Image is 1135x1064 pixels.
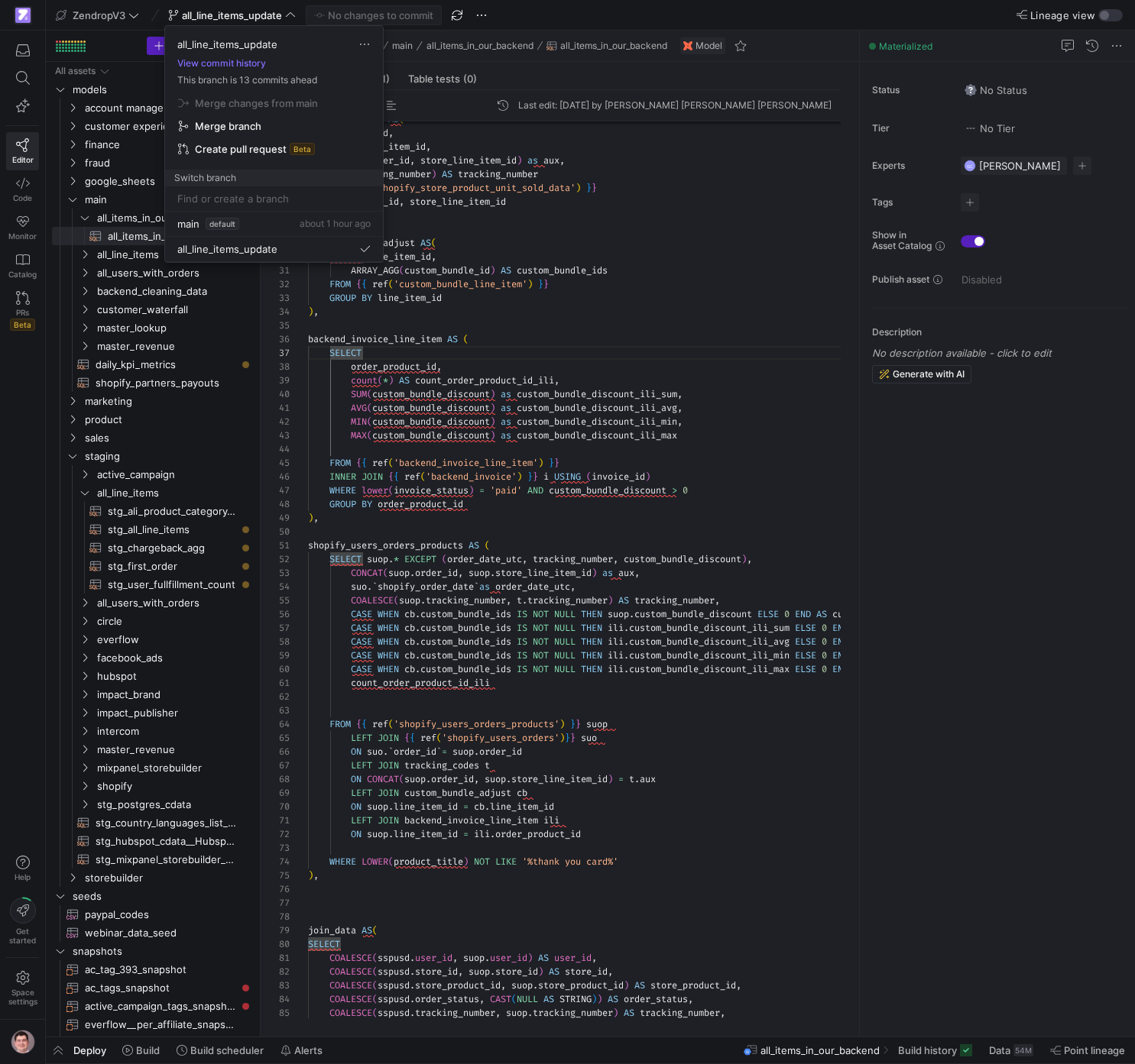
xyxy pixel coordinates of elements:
span: all_line_items_update [177,243,277,255]
input: Find or create a branch [177,192,371,205]
button: Merge branch [171,115,377,137]
span: all_line_items_update [177,38,277,50]
p: This branch is 13 commits ahead [165,75,383,86]
span: default [206,218,239,230]
button: View commit history [165,58,278,69]
span: Merge branch [195,120,261,132]
span: Beta [290,143,315,155]
button: Create pull requestBeta [171,137,377,160]
span: about 1 hour ago [300,218,371,229]
span: Create pull request [195,143,287,155]
span: main [177,218,199,230]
